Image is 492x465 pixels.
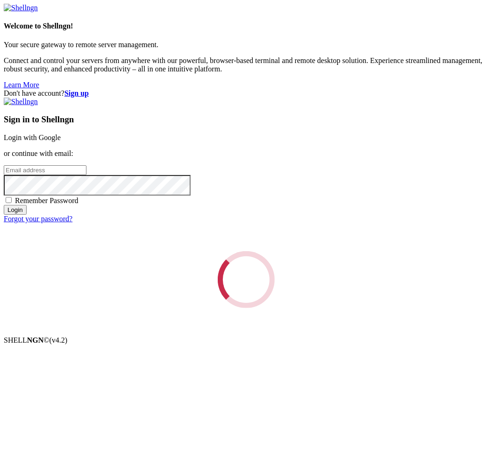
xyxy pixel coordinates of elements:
input: Login [4,205,27,215]
a: Learn More [4,81,39,89]
h3: Sign in to Shellngn [4,114,488,125]
a: Login with Google [4,134,61,141]
p: Your secure gateway to remote server management. [4,41,488,49]
span: SHELL © [4,336,67,344]
p: Connect and control your servers from anywhere with our powerful, browser-based terminal and remo... [4,56,488,73]
span: Remember Password [15,197,78,204]
a: Forgot your password? [4,215,72,223]
div: Don't have account? [4,89,488,98]
b: NGN [27,336,44,344]
input: Email address [4,165,86,175]
h4: Welcome to Shellngn! [4,22,488,30]
span: 4.2.0 [50,336,68,344]
p: or continue with email: [4,149,488,158]
div: Loading... [211,244,281,315]
input: Remember Password [6,197,12,203]
img: Shellngn [4,98,38,106]
img: Shellngn [4,4,38,12]
a: Sign up [64,89,89,97]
